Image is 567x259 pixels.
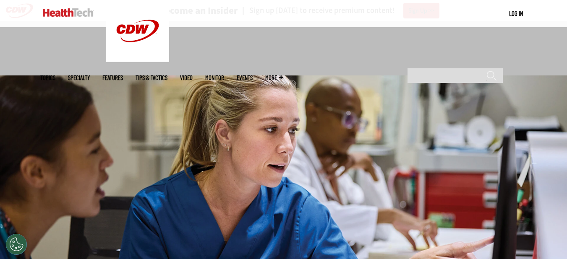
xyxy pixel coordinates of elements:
[509,9,523,18] div: User menu
[6,234,27,255] div: Cookies Settings
[265,75,283,81] span: More
[205,75,224,81] a: MonITor
[180,75,193,81] a: Video
[68,75,90,81] span: Specialty
[106,55,169,64] a: CDW
[40,75,55,81] span: Topics
[136,75,167,81] a: Tips & Tactics
[43,8,94,17] img: Home
[102,75,123,81] a: Features
[6,234,27,255] button: Open Preferences
[237,75,253,81] a: Events
[509,10,523,17] a: Log in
